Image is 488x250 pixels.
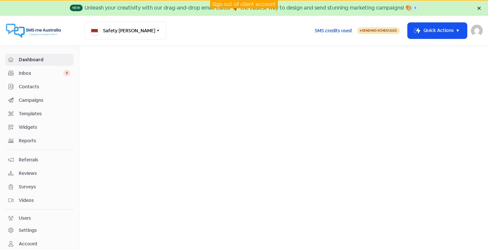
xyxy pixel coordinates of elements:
span: Referrals [19,156,70,163]
a: Settings [5,224,73,236]
div: Account [19,240,38,247]
span: 0 [63,70,70,76]
button: Safety [PERSON_NAME] [84,22,166,40]
a: Videos [5,194,73,207]
span: Widgets [19,124,70,131]
span: Templates [19,110,70,117]
a: Sending Scheduled [357,27,400,35]
span: Inbox [19,70,63,77]
button: Quick Actions [408,23,467,39]
span: Reviews [19,170,70,177]
a: Users [5,212,73,224]
a: Reviews [5,167,73,180]
img: User [471,25,483,37]
a: Surveys [5,181,73,193]
span: Videos [19,197,70,204]
a: Contacts [5,81,73,93]
a: Account [5,238,73,250]
span: Contacts [19,83,70,90]
span: Campaigns [19,97,70,104]
span: Sending Scheduled [362,28,397,33]
a: Campaigns [5,94,73,106]
a: Inbox 0 [5,67,73,79]
a: Dashboard [5,54,73,66]
span: Reports [19,137,70,144]
a: SMS credits used [309,27,357,34]
span: Dashboard [19,56,70,63]
div: Settings [19,227,37,234]
span: Surveys [19,183,70,190]
div: Users [19,215,31,222]
a: Reports [5,135,73,147]
a: Templates [5,108,73,120]
span: SMS credits used [315,27,352,34]
a: Sign out of client account [212,1,276,8]
a: Widgets [5,121,73,133]
a: Referrals [5,154,73,166]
